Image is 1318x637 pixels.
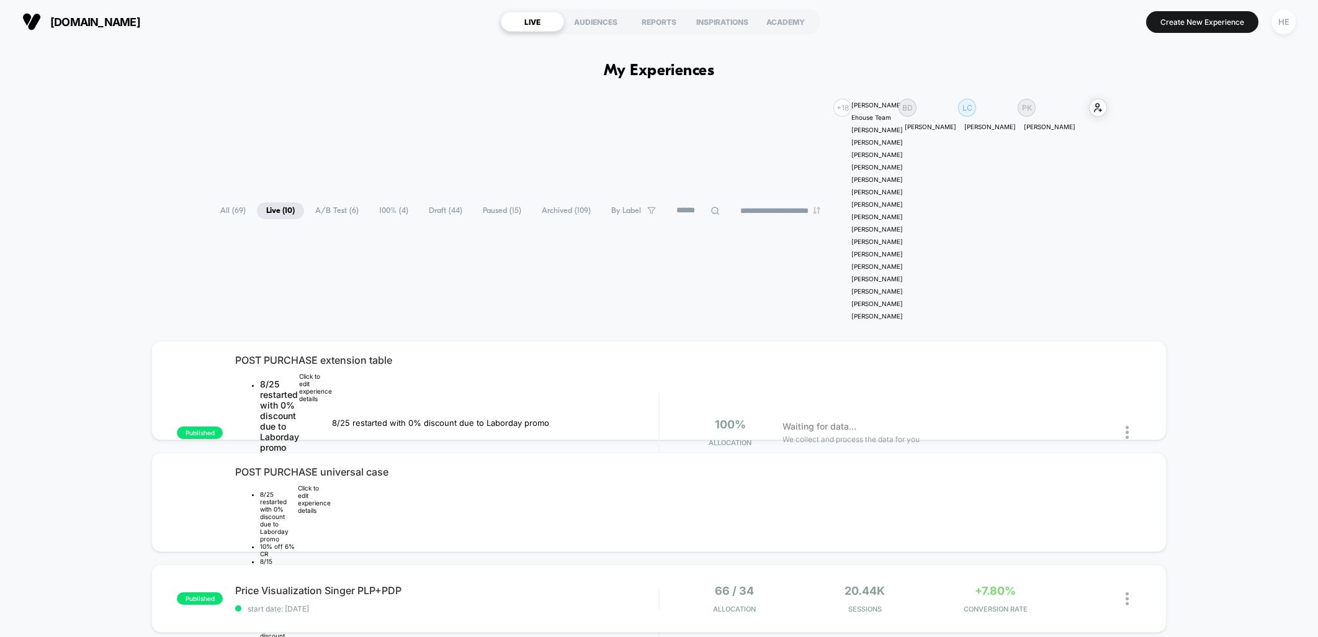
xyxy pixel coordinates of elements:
span: Waiting for data... [782,420,856,433]
span: Price Visualization Singer PLP+PDP [235,584,658,597]
div: ACADEMY [754,12,817,32]
span: 20.44k [845,584,885,597]
div: AUDIENCES [564,12,627,32]
span: 100% ( 4 ) [370,202,418,219]
span: POST PURCHASE extension table [235,354,658,366]
p: PK [1022,103,1032,112]
span: Archived ( 109 ) [532,202,600,219]
span: Sessions [802,605,927,613]
span: Allocation [713,605,756,613]
span: [DOMAIN_NAME] [50,16,140,29]
span: A/B Test ( 6 ) [306,202,368,219]
div: Click to edit experience details [299,373,332,472]
span: Draft ( 44 ) [419,202,472,219]
p: [PERSON_NAME] [964,123,1016,130]
span: 100% [715,418,746,431]
img: close [1126,426,1129,439]
p: [PERSON_NAME] [1024,123,1075,130]
div: + 18 [833,99,851,117]
span: start date: [DATE] [235,604,658,613]
div: LIVE [501,12,564,32]
span: 8/25 restarted with 0% discount due to Laborday promo [332,418,549,428]
span: Allocation [709,438,751,447]
li: 8/25 restarted with 0% discount due to Laborday promo [260,490,298,543]
img: end [813,207,820,214]
div: INSPIRATIONS [691,12,754,32]
span: All ( 69 ) [211,202,255,219]
span: We collect and process the data for you [782,433,920,445]
span: Paused ( 15 ) [473,202,531,219]
div: REPORTS [627,12,691,32]
button: [DOMAIN_NAME] [19,12,144,32]
li: 10% off 6% CR [260,543,298,558]
span: POST PURCHASE universal case [235,466,658,478]
img: Visually logo [22,12,41,31]
p: [PERSON_NAME] [905,123,956,130]
p: BD [902,103,913,112]
span: Live ( 10 ) [257,202,304,219]
span: CONVERSION RATE [933,605,1058,613]
div: [PERSON_NAME] Ehouse Team [PERSON_NAME] [PERSON_NAME] [PERSON_NAME] [PERSON_NAME] [PERSON_NAME] [... [851,99,903,322]
img: close [1126,592,1129,605]
li: 8/15 restarted to incl all top seller HD machines, 10% off case [260,558,298,610]
span: 66 / 34 [715,584,754,597]
span: +7.80% [975,584,1016,597]
h1: My Experiences [604,62,715,80]
span: published [177,592,223,605]
button: HE [1268,9,1299,35]
p: LC [962,103,972,112]
div: HE [1271,10,1296,34]
button: Create New Experience [1146,11,1258,33]
span: 8/25 restarted with 0% discount due to Laborday promo [260,379,299,453]
span: By Label [611,206,641,215]
span: published [177,427,223,439]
